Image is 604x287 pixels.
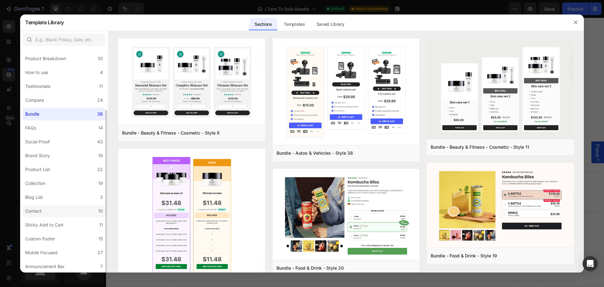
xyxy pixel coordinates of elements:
input: E.g.: Black Friday, Sale, etc. [23,33,105,46]
div: 7 [100,263,103,270]
div: Brand Story [25,152,50,159]
div: Bundle - Food & Drink - Style 19 [431,252,497,260]
div: Add blank section [277,217,315,224]
div: Contact [25,207,42,215]
div: 3 [100,193,103,201]
div: €157,00 [398,170,419,179]
p: SPECIAL OFFER ENDS IN: [226,159,307,169]
div: 19 [98,152,103,159]
div: 24 [97,96,103,104]
div: Bundle - Food & Drink - Style 20 [277,264,344,272]
div: 11 [99,83,103,90]
div: 14 [260,174,270,184]
div: €157,00 [188,176,210,186]
p: Hrs [243,183,250,189]
div: Open Intercom Messenger [583,256,598,271]
span: Popup 1 [489,126,495,143]
div: 19 [98,180,103,187]
div: Announcement Bar [25,263,64,270]
div: Collection [25,180,45,187]
h1: Zero to Sale Bundle [90,160,212,172]
div: 10 [98,207,103,215]
div: Bundle - Beauty & Fitness - Cosmetic - Style 11 [431,143,529,151]
span: Add section [234,203,264,210]
button: Send [221,83,277,98]
h2: Template Library [25,14,64,31]
input: Phone Number [65,9,433,23]
div: €47,00 [378,170,397,179]
img: bd19.png [427,163,574,249]
div: Templates [279,18,310,31]
div: How to use [25,69,48,76]
img: bd11.png [427,38,574,140]
span: inspired by CRO experts [178,225,221,231]
div: Compare [25,96,44,104]
div: 27 [98,249,103,256]
div: Sections [249,18,277,31]
div: 22 [97,166,103,173]
div: Sticky Add to Cart [25,221,64,229]
p: 219 Reviews! [90,182,149,188]
button: Buy Now [322,166,438,183]
div: 36 [97,110,103,118]
div: 11 [99,221,103,229]
div: Send [242,85,256,95]
div: 15 [98,235,103,243]
div: Buy Now [341,170,367,179]
img: bd38.png [273,38,420,146]
p: This site is not part of the Facebook website or Facebook Inc. Additionally, this site is NOT end... [1,132,497,138]
div: 4 [100,69,103,76]
span: then drag & drop elements [272,225,319,231]
span: from URL or image [230,225,264,231]
div: 18 [243,174,250,184]
div: Product List [25,166,50,173]
div: Saved Library [311,18,350,31]
div: 35 [98,55,103,62]
p: Mins [260,183,270,189]
div: Bundle - Beauty & Fitness - Cosmetic - Style 8 [122,129,220,137]
div: Choose templates [181,217,219,224]
div: Social Proof [25,138,50,146]
div: FAQs [25,124,36,132]
div: Bundle [25,110,39,118]
img: bd8.png [118,38,265,126]
div: 11 [280,174,289,184]
div: Bundle - Autos & Vehicles - Style 38 [277,149,353,157]
div: Product Breakdown [25,55,66,62]
p: Secs [280,183,289,189]
img: bd20.png [273,169,420,261]
div: €47,00 [152,175,186,188]
div: 43 [97,138,103,146]
div: Generate layout [231,217,264,224]
div: Blog List [25,193,43,201]
div: Testimonials [25,83,50,90]
div: Mobile Focused [25,249,58,256]
div: Custom Footer [25,235,55,243]
div: 14 [98,124,103,132]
